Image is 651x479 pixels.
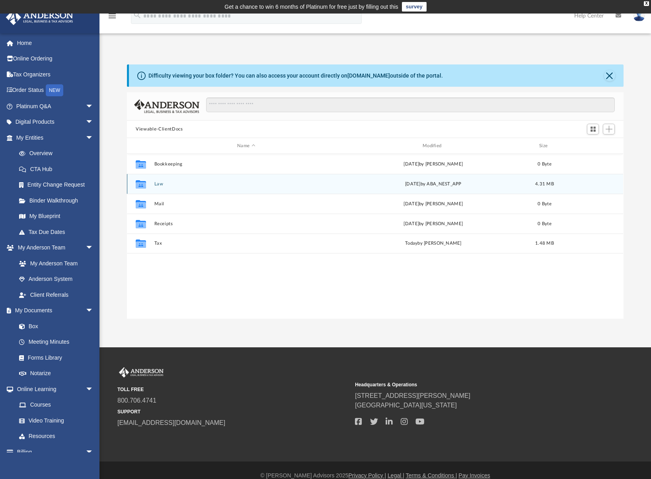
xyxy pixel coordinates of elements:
a: Binder Walkthrough [11,193,105,208]
button: Viewable-ClientDocs [136,126,183,133]
div: id [564,142,620,150]
a: Forms Library [11,350,97,366]
span: 0 Byte [538,222,552,226]
span: 1.48 MB [535,241,554,245]
a: [GEOGRAPHIC_DATA][US_STATE] [355,402,457,409]
input: Search files and folders [206,97,615,113]
div: Get a chance to win 6 months of Platinum for free just by filling out this [224,2,398,12]
span: arrow_drop_down [86,98,101,115]
a: Entity Change Request [11,177,105,193]
a: menu [107,15,117,21]
div: [DATE] by [PERSON_NAME] [341,161,525,168]
div: Modified [341,142,525,150]
span: arrow_drop_down [86,444,101,460]
a: [EMAIL_ADDRESS][DOMAIN_NAME] [117,419,225,426]
a: Courses [11,397,101,413]
div: id [131,142,150,150]
a: Home [6,35,105,51]
span: arrow_drop_down [86,114,101,130]
a: Video Training [11,413,97,428]
button: Mail [154,201,338,206]
div: [DATE] by [PERSON_NAME] [341,201,525,208]
button: Tax [154,241,338,246]
div: by [PERSON_NAME] [341,240,525,247]
a: survey [402,2,427,12]
a: My Anderson Teamarrow_drop_down [6,240,101,256]
i: menu [107,11,117,21]
a: Billingarrow_drop_down [6,444,105,460]
div: [DATE] by ABA_NEST_APP [341,181,525,188]
a: Tax Organizers [6,66,105,82]
small: Headquarters & Operations [355,381,587,388]
div: Name [154,142,338,150]
a: CTA Hub [11,161,105,177]
a: Client Referrals [11,287,101,303]
a: [DOMAIN_NAME] [347,72,390,79]
a: Pay Invoices [458,472,490,479]
span: 0 Byte [538,202,552,206]
button: Close [604,70,615,81]
a: Overview [11,146,105,162]
a: My Entitiesarrow_drop_down [6,130,105,146]
a: Digital Productsarrow_drop_down [6,114,105,130]
button: Switch to Grid View [587,124,599,135]
img: Anderson Advisors Platinum Portal [117,367,165,378]
small: SUPPORT [117,408,349,415]
div: Difficulty viewing your box folder? You can also access your account directly on outside of the p... [148,72,443,80]
img: User Pic [633,10,645,21]
a: Resources [11,428,101,444]
a: Terms & Conditions | [406,472,457,479]
i: search [133,11,142,19]
small: TOLL FREE [117,386,349,393]
a: Online Ordering [6,51,105,67]
a: My Documentsarrow_drop_down [6,303,101,319]
a: Privacy Policy | [349,472,386,479]
span: arrow_drop_down [86,303,101,319]
a: Online Learningarrow_drop_down [6,381,101,397]
a: My Anderson Team [11,255,97,271]
div: close [644,1,649,6]
span: 0 Byte [538,162,552,166]
div: Size [529,142,561,150]
a: Anderson System [11,271,101,287]
a: Meeting Minutes [11,334,101,350]
button: Law [154,181,338,187]
img: Anderson Advisors Platinum Portal [4,10,76,25]
a: Box [11,318,97,334]
a: Platinum Q&Aarrow_drop_down [6,98,105,114]
div: NEW [46,84,63,96]
button: Bookkeeping [154,162,338,167]
a: Tax Due Dates [11,224,105,240]
div: grid [127,154,623,319]
a: [STREET_ADDRESS][PERSON_NAME] [355,392,470,399]
div: [DATE] by [PERSON_NAME] [341,220,525,228]
button: Add [603,124,615,135]
span: arrow_drop_down [86,130,101,146]
button: Receipts [154,221,338,226]
span: today [405,241,417,245]
span: arrow_drop_down [86,381,101,397]
a: Legal | [388,472,404,479]
a: 800.706.4741 [117,397,156,404]
a: Order StatusNEW [6,82,105,99]
span: arrow_drop_down [86,240,101,256]
span: 4.31 MB [535,182,554,186]
a: My Blueprint [11,208,101,224]
a: Notarize [11,366,101,382]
